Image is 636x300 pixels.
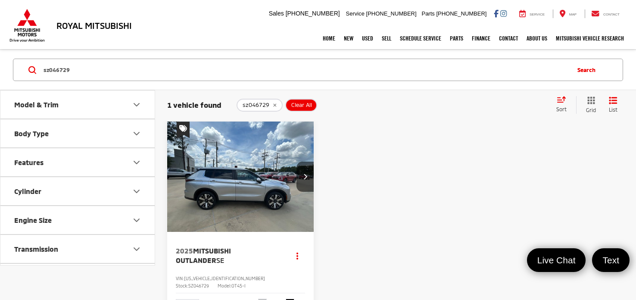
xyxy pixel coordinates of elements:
a: Instagram: Click to visit our Instagram page [500,10,507,17]
div: Cylinder [131,186,142,197]
a: Service [513,9,551,18]
a: 2025Mitsubishi OutlanderSE [176,246,281,266]
span: sz046729 [243,102,269,109]
span: SE [216,256,224,264]
div: Body Type [14,129,49,137]
span: Live Chat [533,254,580,266]
span: OT45-I [231,283,246,288]
a: Home [318,28,340,49]
a: 2025 Mitsubishi Outlander SE2025 Mitsubishi Outlander SE2025 Mitsubishi Outlander SE2025 Mitsubis... [167,122,315,232]
span: Sales [269,10,284,17]
span: Service [346,10,365,17]
button: Actions [290,248,305,263]
span: Sort [556,106,567,112]
a: Used [358,28,377,49]
div: Features [14,158,44,166]
button: Model & TrimModel & Trim [0,91,156,119]
button: CylinderCylinder [0,177,156,205]
img: 2025 Mitsubishi Outlander SE [167,122,315,232]
a: Schedule Service: Opens in a new tab [396,28,446,49]
div: Engine Size [131,215,142,225]
span: List [609,106,617,113]
span: Mitsubishi Outlander [176,247,231,264]
span: Special [177,122,190,138]
span: SZ046729 [188,283,209,288]
span: [US_VEHICLE_IDENTIFICATION_NUMBER] [184,276,265,281]
span: Parts [421,10,434,17]
span: Stock: [176,283,188,288]
button: Engine SizeEngine Size [0,206,156,234]
button: FeaturesFeatures [0,148,156,176]
span: dropdown dots [296,252,298,259]
a: Text [592,248,630,272]
div: Model & Trim [14,100,59,109]
img: Mitsubishi [8,9,47,42]
div: Features [131,157,142,168]
a: New [340,28,358,49]
span: Grid [586,106,596,114]
div: 2025 Mitsubishi Outlander SE 0 [167,122,315,232]
a: Finance [468,28,495,49]
button: List View [602,96,624,114]
a: Sell [377,28,396,49]
button: Clear All [285,99,317,112]
span: 2025 [176,247,193,255]
a: Contact [585,9,626,18]
a: Facebook: Click to visit our Facebook page [494,10,499,17]
span: Map [569,12,577,16]
h3: Royal Mitsubishi [56,21,132,30]
span: Text [598,254,624,266]
button: remove sz046729 [237,99,283,112]
a: Parts: Opens in a new tab [446,28,468,49]
div: Cylinder [14,187,41,195]
div: Body Type [131,128,142,139]
div: Transmission [14,245,58,253]
div: Engine Size [14,216,52,224]
button: TransmissionTransmission [0,235,156,263]
span: VIN: [176,276,184,281]
div: Transmission [131,244,142,254]
a: Map [553,9,583,18]
a: Contact [495,28,522,49]
span: Contact [603,12,620,16]
input: Search by Make, Model, or Keyword [43,59,569,80]
button: Search [569,59,608,81]
button: Next image [296,162,314,192]
button: Select sort value [552,96,576,113]
span: [PHONE_NUMBER] [366,10,417,17]
span: Clear All [291,102,312,109]
button: Grid View [576,96,602,114]
span: [PHONE_NUMBER] [436,10,486,17]
span: [PHONE_NUMBER] [286,10,340,17]
a: Mitsubishi Vehicle Research [552,28,628,49]
span: 1 vehicle found [167,100,221,109]
a: Live Chat [527,248,586,272]
span: Service [530,12,545,16]
button: Fuel Type [0,264,156,292]
button: Body TypeBody Type [0,119,156,147]
div: Model & Trim [131,100,142,110]
span: Model: [218,283,231,288]
a: About Us [522,28,552,49]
